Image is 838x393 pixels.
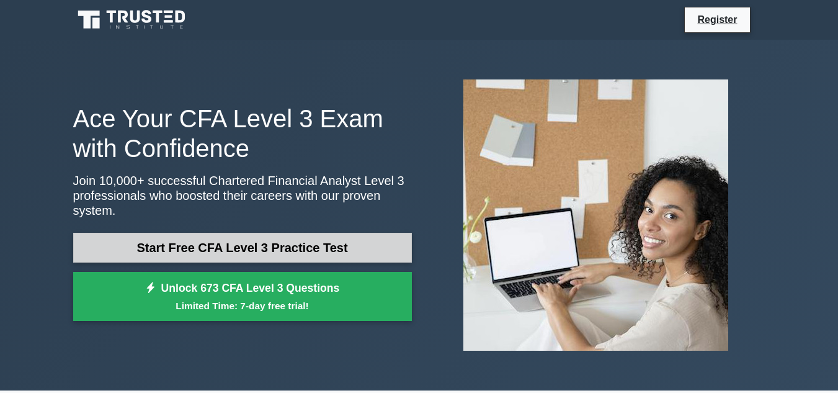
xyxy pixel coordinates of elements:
a: Start Free CFA Level 3 Practice Test [73,233,412,263]
a: Register [690,12,744,27]
p: Join 10,000+ successful Chartered Financial Analyst Level 3 professionals who boosted their caree... [73,173,412,218]
a: Unlock 673 CFA Level 3 QuestionsLimited Time: 7-day free trial! [73,272,412,322]
h1: Ace Your CFA Level 3 Exam with Confidence [73,104,412,163]
small: Limited Time: 7-day free trial! [89,299,396,313]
